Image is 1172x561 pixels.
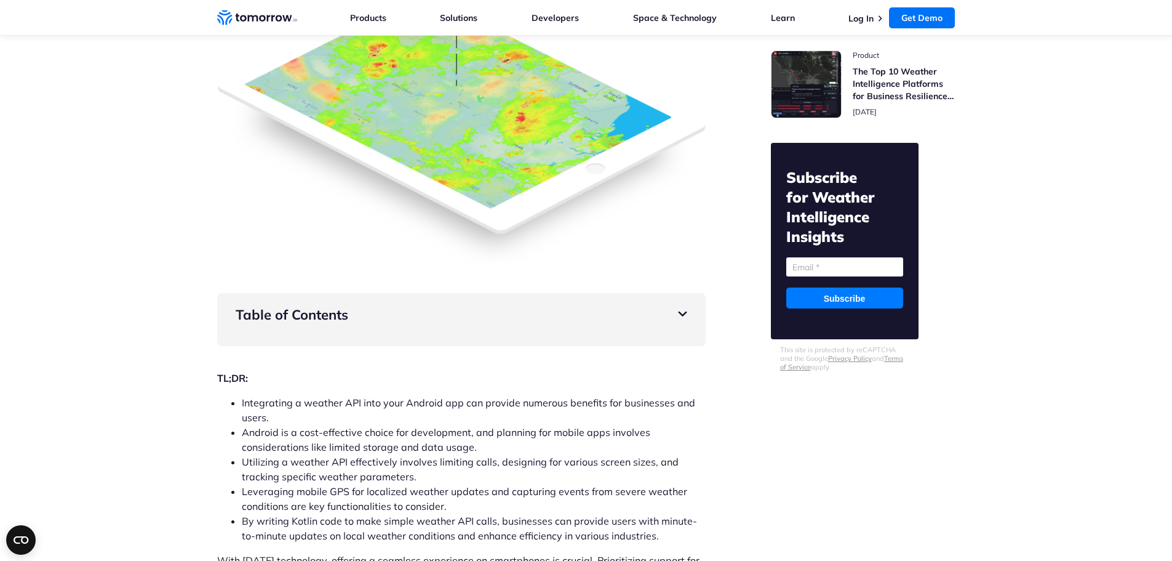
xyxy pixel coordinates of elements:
a: Products [350,12,386,23]
h3: click to expand [236,305,687,324]
a: Read The Top 10 Weather Intelligence Platforms for Business Resilience in 2025 [771,50,955,118]
h2: Subscribe for Weather Intelligence Insights [786,167,903,246]
li: Android is a cost-effective choice for development, and planning for mobile apps involves conside... [242,425,706,454]
a: Learn [771,12,795,23]
a: Home link [217,9,297,27]
a: Solutions [440,12,477,23]
li: Leveraging mobile GPS for localized weather updates and capturing events from severe weather cond... [242,484,706,514]
strong: TL;DR: [217,372,248,384]
a: Get Demo [889,7,955,28]
input: Email * [786,257,903,276]
a: Log In [848,13,874,24]
p: This site is protected by reCAPTCHA and the Google and apply. [780,345,909,371]
li: By writing Kotlin code to make simple weather API calls, businesses can provide users with minute... [242,514,706,543]
span: post catecory [853,50,955,60]
li: Utilizing a weather API effectively involves limiting calls, designing for various screen sizes, ... [242,454,706,484]
a: Developers [532,12,579,23]
a: Terms of Service [780,354,903,371]
li: Integrating a weather API into your Android app can provide numerous benefits for businesses and ... [242,395,706,425]
h3: The Top 10 Weather Intelligence Platforms for Business Resilience in [DATE] [853,65,955,102]
button: Open CMP widget [6,525,36,555]
a: Space & Technology [633,12,717,23]
span: publish date [853,107,877,116]
a: Privacy Policy [828,354,872,363]
input: Subscribe [786,288,903,309]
